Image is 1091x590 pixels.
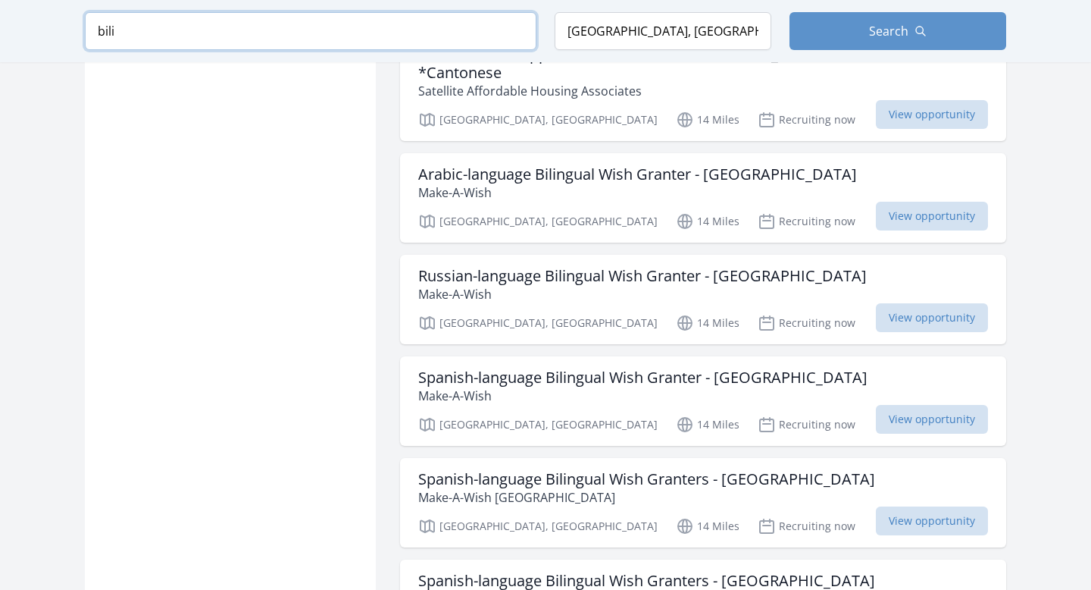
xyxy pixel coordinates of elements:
[758,416,855,434] p: Recruiting now
[418,416,658,434] p: [GEOGRAPHIC_DATA], [GEOGRAPHIC_DATA]
[555,12,771,50] input: Location
[418,184,857,202] p: Make-A-Wish
[400,458,1006,548] a: Spanish-language Bilingual Wish Granters - [GEOGRAPHIC_DATA] Make-A-Wish [GEOGRAPHIC_DATA] [GEOGR...
[418,82,988,100] p: Satellite Affordable Housing Associates
[418,517,658,535] p: [GEOGRAPHIC_DATA], [GEOGRAPHIC_DATA]
[676,314,739,332] p: 14 Miles
[418,165,857,184] h3: Arabic-language Bilingual Wish Granter - [GEOGRAPHIC_DATA]
[876,100,988,129] span: View opportunity
[418,46,988,82] h3: Provide Tech Support for Seniors in [GEOGRAPHIC_DATA] (Satellite Central) *Cantonese
[876,507,988,535] span: View opportunity
[418,267,867,285] h3: Russian-language Bilingual Wish Granter - [GEOGRAPHIC_DATA]
[789,12,1006,50] button: Search
[869,22,908,40] span: Search
[400,356,1006,446] a: Spanish-language Bilingual Wish Granter - [GEOGRAPHIC_DATA] Make-A-Wish [GEOGRAPHIC_DATA], [GEOGR...
[400,255,1006,344] a: Russian-language Bilingual Wish Granter - [GEOGRAPHIC_DATA] Make-A-Wish [GEOGRAPHIC_DATA], [GEOGR...
[676,111,739,129] p: 14 Miles
[876,405,988,434] span: View opportunity
[418,387,867,405] p: Make-A-Wish
[418,285,867,303] p: Make-A-Wish
[418,488,875,507] p: Make-A-Wish [GEOGRAPHIC_DATA]
[758,517,855,535] p: Recruiting now
[676,416,739,434] p: 14 Miles
[758,212,855,231] p: Recruiting now
[758,314,855,332] p: Recruiting now
[418,369,867,387] h3: Spanish-language Bilingual Wish Granter - [GEOGRAPHIC_DATA]
[400,153,1006,243] a: Arabic-language Bilingual Wish Granter - [GEOGRAPHIC_DATA] Make-A-Wish [GEOGRAPHIC_DATA], [GEOGRA...
[418,314,658,332] p: [GEOGRAPHIC_DATA], [GEOGRAPHIC_DATA]
[676,212,739,231] p: 14 Miles
[418,572,875,590] h3: Spanish-language Bilingual Wish Granters - [GEOGRAPHIC_DATA]
[418,212,658,231] p: [GEOGRAPHIC_DATA], [GEOGRAPHIC_DATA]
[876,202,988,231] span: View opportunity
[676,517,739,535] p: 14 Miles
[418,111,658,129] p: [GEOGRAPHIC_DATA], [GEOGRAPHIC_DATA]
[85,12,536,50] input: Keyword
[400,33,1006,141] a: Provide Tech Support for Seniors in [GEOGRAPHIC_DATA] (Satellite Central) *Cantonese Satellite Af...
[758,111,855,129] p: Recruiting now
[876,303,988,332] span: View opportunity
[418,470,875,488] h3: Spanish-language Bilingual Wish Granters - [GEOGRAPHIC_DATA]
